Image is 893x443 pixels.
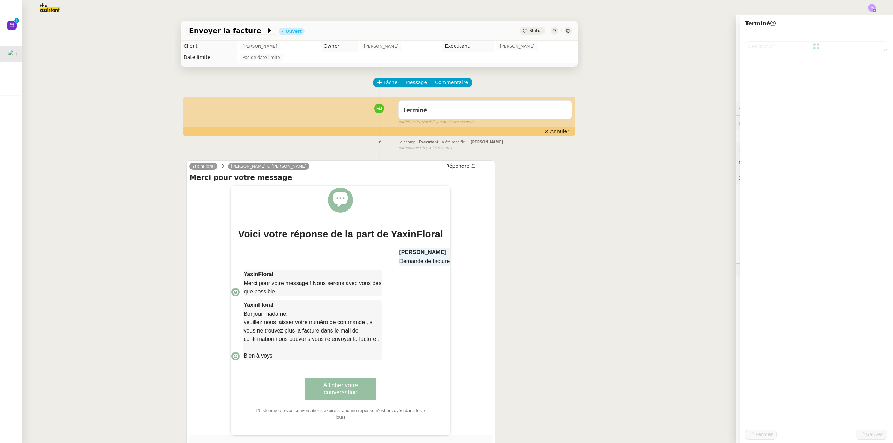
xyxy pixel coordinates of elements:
span: Exécutant [419,140,439,144]
span: 🧴 [739,268,760,273]
button: Commentaire [431,78,472,87]
h4: Merci pour votre message [189,173,492,182]
button: Sauver [856,430,887,440]
span: Commentaire [435,78,468,86]
a: Afficher votre conversation [305,378,376,400]
div: 🧴Autres [736,264,893,277]
div: 💬Commentaires [736,156,893,170]
div: L'historique de vos conversations expire si aucune réponse n'est envoyée dans les 7 jours [252,400,429,421]
span: Terminé [403,107,427,114]
div: 🔐Données client [736,116,893,129]
span: il y a quelques secondes [433,119,476,125]
img: smileyIconForeground-b91b0a0ede6938cc3bc4b182e268ba2ff4f28bf7c7cfac8391fbe3692b2fa16b.png [231,352,240,360]
a: YaxinFloral [189,163,217,169]
img: users%2FfjlNmCTkLiVoA3HQjY3GA5JXGxb2%2Favatar%2Fstarofservice_97480retdsc0392.png [7,49,17,59]
td: Merci pour votre message ! Nous serons avec vous dès que possible. [243,279,382,296]
td: Demande de facture [399,257,450,266]
span: ⚙️ [739,105,775,113]
img: chatIconForeground-d99d5f634a81b0a9231ad518ebc2f744276fd90e7be694f66f0cf04559eaf86c.png [329,188,352,211]
div: ⏲️Tâches 0:00 [736,142,893,156]
span: il y a 36 minutes [423,145,452,151]
nz-badge-sup: 1 [14,18,19,23]
td: Date limite [181,52,237,63]
span: Répondre [446,162,470,169]
button: Message [402,78,431,87]
span: ⏲️ [739,146,787,152]
span: [PERSON_NAME] [242,43,277,50]
span: [PERSON_NAME] [471,140,503,144]
td: Owner [321,41,358,52]
h4: Voici votre réponse de la part de YaxinFloral [231,219,450,242]
div: 🕵️Autres demandes en cours 19 [736,170,893,184]
span: Statut [529,28,542,33]
span: Envoyer la facture [189,27,266,34]
span: Le champ [398,140,415,144]
span: a été modifié : [442,140,467,144]
small: [PERSON_NAME] [398,119,476,125]
td: YaxinFloral [243,270,382,279]
small: Romane V. [398,145,452,151]
img: svg [868,4,876,12]
button: Tâche [373,78,402,87]
button: Fermer [745,430,777,440]
span: Annuler [550,128,569,135]
p: 1 [15,18,18,24]
a: [PERSON_NAME] & [PERSON_NAME] [228,163,309,169]
span: Pas de date limite [242,54,280,61]
span: 🕵️ [739,174,828,180]
td: [PERSON_NAME] [399,248,450,257]
span: [PERSON_NAME] [364,43,399,50]
button: Répondre [444,162,478,170]
button: Annuler [541,128,572,135]
span: par [398,119,404,125]
td: Exécutant [442,41,494,52]
span: 💬 [739,160,783,166]
span: Terminé [745,20,776,27]
td: YaxinFloral [243,300,382,310]
span: 🔐 [739,119,784,127]
td: Bonjour madame, veuillez nous laisser votre numéro de commande , si vous ne trouvez plus la factu... [243,310,382,360]
td: Client [181,41,237,52]
div: Ouvert [286,29,302,33]
div: ⚙️Procédures [736,102,893,115]
span: par [398,145,404,151]
span: Message [406,78,427,86]
img: smileyIconForeground-b91b0a0ede6938cc3bc4b182e268ba2ff4f28bf7c7cfac8391fbe3692b2fa16b.png [231,288,240,296]
span: Tâche [383,78,398,86]
span: [PERSON_NAME] [500,43,535,50]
